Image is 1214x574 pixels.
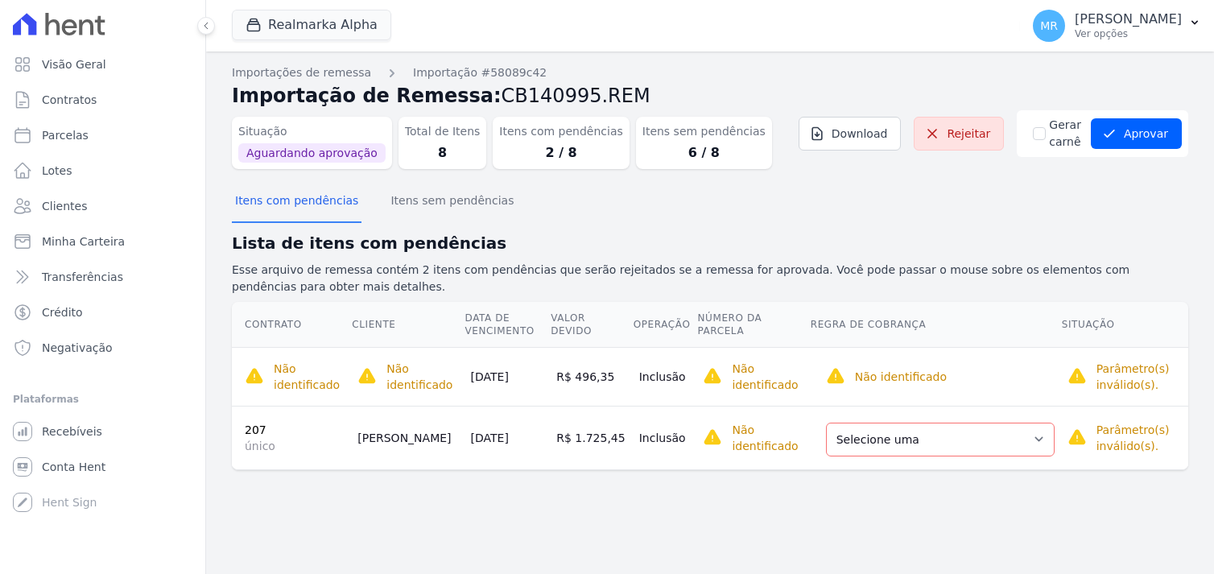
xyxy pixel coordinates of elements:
[810,302,1061,348] th: Regra de Cobrança
[1020,3,1214,48] button: MR [PERSON_NAME] Ver opções
[502,85,650,107] span: CB140995.REM
[42,127,89,143] span: Parcelas
[1096,422,1182,454] p: Parâmetro(s) inválido(s).
[232,302,351,348] th: Contrato
[351,302,464,348] th: Cliente
[1091,118,1182,149] button: Aprovar
[6,155,199,187] a: Lotes
[405,143,481,163] dd: 8
[1049,117,1081,151] label: Gerar carnê
[633,406,697,469] td: Inclusão
[386,361,457,393] p: Não identificado
[499,143,622,163] dd: 2 / 8
[6,332,199,364] a: Negativação
[232,64,1188,81] nav: Breadcrumb
[732,422,803,454] p: Não identificado
[550,406,632,469] td: R$ 1.725,45
[42,304,83,320] span: Crédito
[42,459,105,475] span: Conta Hent
[914,117,1004,151] a: Rejeitar
[42,198,87,214] span: Clientes
[465,406,551,469] td: [DATE]
[6,225,199,258] a: Minha Carteira
[42,340,113,356] span: Negativação
[1096,361,1182,393] p: Parâmetro(s) inválido(s).
[550,302,632,348] th: Valor devido
[1075,11,1182,27] p: [PERSON_NAME]
[6,296,199,328] a: Crédito
[633,347,697,406] td: Inclusão
[42,92,97,108] span: Contratos
[42,163,72,179] span: Lotes
[642,123,766,140] dt: Itens sem pendências
[238,143,386,163] span: Aguardando aprovação
[1075,27,1182,40] p: Ver opções
[1061,302,1188,348] th: Situação
[642,143,766,163] dd: 6 / 8
[413,64,547,81] a: Importação #58089c42
[6,261,199,293] a: Transferências
[6,48,199,81] a: Visão Geral
[499,123,622,140] dt: Itens com pendências
[465,347,551,406] td: [DATE]
[1040,20,1058,31] span: MR
[245,423,266,436] a: 207
[387,181,517,223] button: Itens sem pendências
[232,81,1188,110] h2: Importação de Remessa:
[633,302,697,348] th: Operação
[42,56,106,72] span: Visão Geral
[6,84,199,116] a: Contratos
[42,423,102,440] span: Recebíveis
[274,361,345,393] p: Não identificado
[465,302,551,348] th: Data de Vencimento
[6,415,199,448] a: Recebíveis
[245,438,345,454] span: único
[696,302,809,348] th: Número da Parcela
[6,451,199,483] a: Conta Hent
[405,123,481,140] dt: Total de Itens
[351,406,464,469] td: [PERSON_NAME]
[232,181,361,223] button: Itens com pendências
[855,369,947,385] p: Não identificado
[232,64,371,81] a: Importações de remessa
[732,361,803,393] p: Não identificado
[232,10,391,40] button: Realmarka Alpha
[42,233,125,250] span: Minha Carteira
[6,190,199,222] a: Clientes
[238,123,386,140] dt: Situação
[13,390,192,409] div: Plataformas
[799,117,902,151] a: Download
[232,262,1188,295] p: Esse arquivo de remessa contém 2 itens com pendências que serão rejeitados se a remessa for aprov...
[550,347,632,406] td: R$ 496,35
[42,269,123,285] span: Transferências
[6,119,199,151] a: Parcelas
[232,231,1188,255] h2: Lista de itens com pendências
